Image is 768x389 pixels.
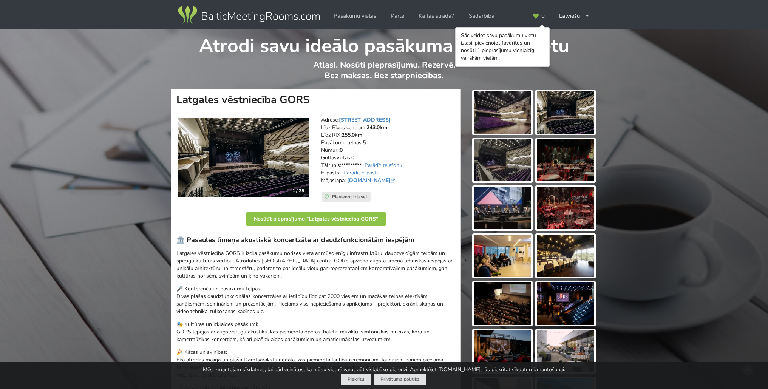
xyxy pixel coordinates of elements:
[474,235,531,277] img: Latgales vēstniecība GORS | Rēzekne | Pasākumu vieta - galerijas bilde
[176,236,455,244] h3: 🏛️ Pasaules līmeņa akustiskā koncertzāle ar daudzfunkcionālām iespējām
[537,282,594,325] img: Latgales vēstniecība GORS | Rēzekne | Pasākumu vieta - galerijas bilde
[474,91,531,134] img: Latgales vēstniecība GORS | Rēzekne | Pasākumu vieta - galerijas bilde
[171,89,461,111] h1: Latgales vēstniecība GORS
[537,235,594,277] img: Latgales vēstniecība GORS | Rēzekne | Pasākumu vieta - galerijas bilde
[474,282,531,325] img: Latgales vēstniecība GORS | Rēzekne | Pasākumu vieta - galerijas bilde
[176,285,455,315] p: 🎤 Konferenču un pasākumu telpas: Divas plašas daudzfunkcionālas koncertzāles ar ietilpību līdz pa...
[537,330,594,373] img: Latgales vēstniecība GORS | Rēzekne | Pasākumu vieta - galerijas bilde
[474,139,531,182] img: Latgales vēstniecība GORS | Rēzekne | Pasākumu vieta - galerijas bilde
[537,139,594,182] img: Latgales vēstniecība GORS | Rēzekne | Pasākumu vieta - galerijas bilde
[321,116,455,192] address: Adrese: Līdz Rīgas centram: Līdz RIX: Pasākumu telpas: Numuri: Gultasvietas: Tālrunis: E-pasts: M...
[246,212,386,226] button: Nosūtīt pieprasījumu "Latgales vēstniecība GORS"
[171,29,597,58] h1: Atrodi savu ideālo pasākuma norises vietu
[328,9,382,23] a: Pasākumu vietas
[554,9,595,23] div: Latviešu
[288,185,309,196] div: 1 / 25
[537,91,594,134] img: Latgales vēstniecība GORS | Rēzekne | Pasākumu vieta - galerijas bilde
[171,60,597,89] p: Atlasi. Nosūti pieprasījumu. Rezervē. Bez maksas. Bez starpniecības.
[474,187,531,229] img: Latgales vēstniecība GORS | Rēzekne | Pasākumu vieta - galerijas bilde
[386,9,409,23] a: Karte
[343,169,380,176] a: Parādīt e-pastu
[176,250,455,280] p: Latgales vēstniecība GORS ir izcila pasākumu norises vieta ar mūsdienīgu infrastruktūru, daudzvei...
[374,374,426,385] a: Privātuma politika
[178,118,309,197] a: Koncertzāle | Rēzekne | Latgales vēstniecība GORS 1 / 25
[413,9,459,23] a: Kā tas strādā?
[178,118,309,197] img: Koncertzāle | Rēzekne | Latgales vēstniecība GORS
[340,147,343,154] strong: 0
[365,162,402,169] a: Parādīt telefonu
[366,124,387,131] strong: 243.0km
[464,9,500,23] a: Sadarbība
[474,330,531,373] img: Latgales vēstniecība GORS | Rēzekne | Pasākumu vieta - galerijas bilde
[341,374,371,385] button: Piekrītu
[461,32,544,62] div: Sāc veidot savu pasākumu vietu izlasi, pievienojot favorītus un nosūti 1 pieprasījumu vienlaicīgi...
[541,13,545,19] span: 0
[537,187,594,229] img: Latgales vēstniecība GORS | Rēzekne | Pasākumu vieta - galerijas bilde
[332,194,367,200] span: Pievienot izlasei
[347,177,397,184] a: [DOMAIN_NAME]
[176,321,455,343] p: 🎭 Kultūras un izklaides pasākumi: GORS lepojas ar augstvērtīgu akustiku, kas piemērota operas, ba...
[176,5,321,26] img: Baltic Meeting Rooms
[342,131,362,139] strong: 255.0km
[339,116,391,123] a: [STREET_ADDRESS]
[176,349,455,379] p: 🎉 Kāzas un svinības: Ēkā atrodas mājīga un plaša Dzimtsarakstu nodaļa, kas piemērota laulību cere...
[351,154,354,161] strong: 0
[363,139,366,146] strong: 5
